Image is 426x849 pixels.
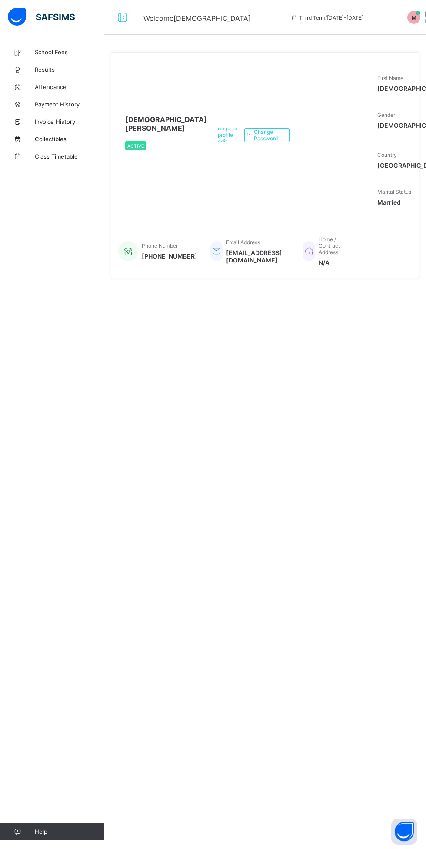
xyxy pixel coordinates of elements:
span: Active [127,143,144,149]
span: First Name [377,75,403,81]
span: Phone Number [142,242,178,249]
span: Country [377,152,397,158]
span: Invoice History [35,118,104,125]
span: Gender [377,112,395,118]
span: Collectibles [35,136,104,143]
span: Attendance [35,83,104,90]
span: [PHONE_NUMBER] [142,252,197,260]
span: Email Address [226,239,260,245]
span: Help [35,828,104,835]
span: Change Password [254,129,283,142]
span: School Fees [35,49,104,56]
img: safsims [8,8,75,26]
span: Marital Status [377,189,411,195]
span: M [412,14,416,21]
span: Results [35,66,104,73]
span: [DEMOGRAPHIC_DATA][PERSON_NAME] [125,115,207,133]
button: Open asap [391,819,417,845]
span: Class Timetable [35,153,104,160]
span: session/term information [290,14,363,21]
span: Payment History [35,101,104,108]
span: [EMAIL_ADDRESS][DOMAIN_NAME] [226,249,290,264]
span: Home / Contract Address [319,236,340,255]
span: N/A [319,259,348,266]
span: Welcome [DEMOGRAPHIC_DATA] [143,14,251,23]
span: Request profile edit [218,125,238,145]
